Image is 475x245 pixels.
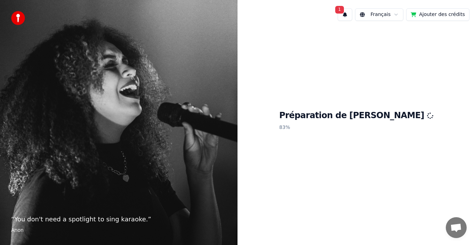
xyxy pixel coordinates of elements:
[446,217,467,238] a: Ouvrir le chat
[11,227,226,234] footer: Anon
[338,8,352,21] button: 1
[11,11,25,25] img: youka
[279,121,433,134] p: 83 %
[335,6,344,14] span: 1
[11,214,226,224] p: “ You don't need a spotlight to sing karaoke. ”
[279,110,433,121] h1: Préparation de [PERSON_NAME]
[406,8,469,21] button: Ajouter des crédits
